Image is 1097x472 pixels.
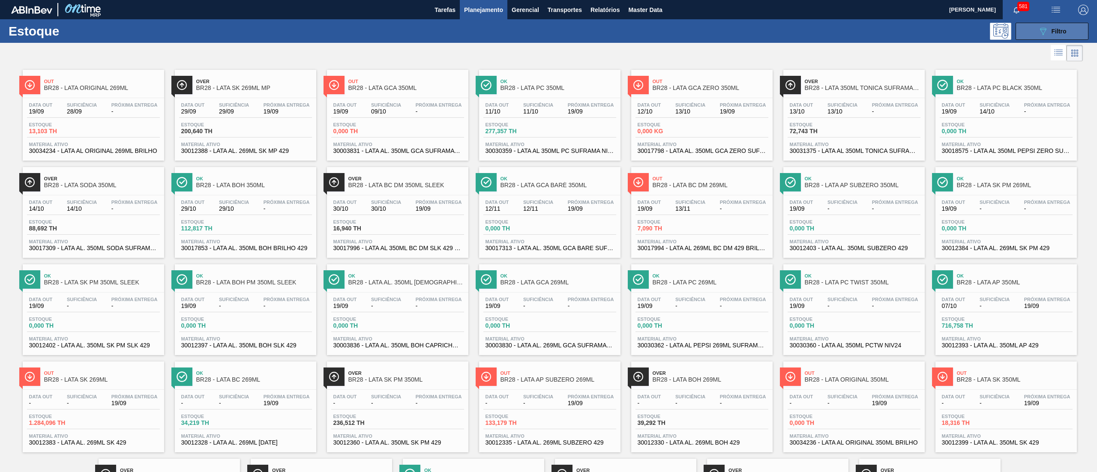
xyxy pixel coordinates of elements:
span: Estoque [486,219,546,224]
span: BR28 - LATA PC 350ML [501,85,616,91]
img: Ícone [937,80,948,90]
span: 0,000 TH [790,323,850,329]
img: Ícone [937,274,948,285]
span: Estoque [333,219,393,224]
span: 19/09 [29,108,53,115]
span: 0,000 TH [333,323,393,329]
span: 0,000 TH [333,128,393,134]
a: ÍconeOverBR28 - LATA 350ML TONICA SUFRAMA NFData out13/10Suficiência13/10Próxima Entrega-Estoque7... [777,63,929,161]
span: 13/10 [675,108,705,115]
span: Suficiência [827,200,857,205]
span: BR28 - LATA PC 269ML [653,279,768,286]
span: Ok [196,273,312,278]
span: Ok [501,273,616,278]
img: Ícone [329,274,339,285]
span: Suficiência [371,102,401,108]
span: 19/09 [568,206,614,212]
span: 0,000 TH [181,323,241,329]
span: 19/09 [333,303,357,309]
span: Suficiência [827,297,857,302]
span: Suficiência [827,102,857,108]
a: ÍconeOkBR28 - LATA PC TWIST 350MLData out19/09Suficiência-Próxima Entrega-Estoque0,000 THMaterial... [777,258,929,355]
span: 13,103 TH [29,128,89,134]
span: Próxima Entrega [111,200,158,205]
img: Logout [1078,5,1088,15]
span: - [1024,206,1070,212]
span: Próxima Entrega [264,102,310,108]
img: Ícone [481,80,492,90]
span: 30017853 - LATA AL. 350ML BOH BRILHO 429 [181,245,310,251]
span: Data out [29,297,53,302]
span: Estoque [29,317,89,322]
span: 19/09 [1024,303,1070,309]
span: 11/10 [523,108,553,115]
span: Material ativo [942,142,1070,147]
span: 14/10 [980,108,1010,115]
span: 19/09 [638,206,661,212]
span: Próxima Entrega [568,297,614,302]
span: Próxima Entrega [720,297,766,302]
span: BR28 - LATA AP 350ML [957,279,1073,286]
span: 30012403 - LATA AL. 350ML SUBZERO 429 [790,245,918,251]
span: Estoque [181,219,241,224]
span: Data out [942,200,965,205]
span: 0,000 TH [486,323,546,329]
a: ÍconeOutBR28 - LATA GCA 350MLData out19/09Suficiência09/10Próxima Entrega-Estoque0,000 THMaterial... [321,63,473,161]
span: - [675,303,705,309]
span: Material ativo [790,336,918,341]
span: Ok [957,79,1073,84]
a: ÍconeOverBR28 - LATA SODA 350MLData out14/10Suficiência14/10Próxima Entrega-Estoque88,692 THMater... [16,161,168,258]
span: Data out [638,200,661,205]
span: Out [653,176,768,181]
span: 19/09 [416,206,462,212]
a: ÍconeOutBR28 - LATA GCA ZERO 350MLData out12/10Suficiência13/10Próxima Entrega19/09Estoque0,000 K... [625,63,777,161]
span: 277,357 TH [486,128,546,134]
span: - [111,206,158,212]
span: 30017313 - LATA AL. 350ML GCA BARE SUFRAMA 429 [486,245,614,251]
span: Material ativo [29,336,158,341]
img: Ícone [633,80,644,90]
span: Estoque [486,122,546,127]
span: Suficiência [523,297,553,302]
span: 13/10 [827,108,857,115]
button: Notificações [1003,4,1030,16]
span: 30003831 - LATA AL. 350ML GCA SUFRAMA NIV22 [333,148,462,154]
button: Filtro [1016,23,1088,40]
span: 19/09 [264,108,310,115]
span: Suficiência [523,102,553,108]
span: 30031375 - LATA AL 350ML TONICA SUFRAMA IN211 [790,148,918,154]
span: Data out [181,297,205,302]
span: 0,000 TH [942,225,1002,232]
img: Ícone [329,177,339,188]
span: 0,000 TH [942,128,1002,134]
span: Suficiência [523,200,553,205]
span: Suficiência [675,102,705,108]
a: ÍconeOkBR28 - LATA PC BLACK 350MLData out19/09Suficiência14/10Próxima Entrega-Estoque0,000 THMate... [929,63,1081,161]
span: Suficiência [219,200,249,205]
span: Out [653,79,768,84]
span: BR28 - LATA GCA BARÉ 350ML [501,182,616,188]
img: TNhmsLtSVTkK8tSr43FrP2fwEKptu5GPRR3wAAAABJRU5ErkJggg== [11,6,52,14]
span: Data out [181,200,205,205]
a: ÍconeOkBR28 - LATA AP 350MLData out07/10Suficiência-Próxima Entrega19/09Estoque716,758 THMaterial... [929,258,1081,355]
a: ÍconeOkBR28 - LATA PC 269MLData out19/09Suficiência-Próxima Entrega-Estoque0,000 THMaterial ativo... [625,258,777,355]
span: Material ativo [333,239,462,244]
a: ÍconeOverBR28 - LATA BC DM 350ML SLEEKData out30/10Suficiência30/10Próxima Entrega19/09Estoque16,... [321,161,473,258]
span: Próxima Entrega [872,297,918,302]
span: Próxima Entrega [264,200,310,205]
span: Suficiência [371,200,401,205]
span: Data out [790,200,813,205]
span: Ok [501,79,616,84]
span: Estoque [942,219,1002,224]
span: Próxima Entrega [111,297,158,302]
span: 19/09 [638,303,661,309]
span: Ok [957,176,1073,181]
span: - [371,303,401,309]
span: Data out [942,297,965,302]
img: Ícone [785,80,796,90]
span: Suficiência [67,297,97,302]
span: Data out [790,297,813,302]
span: 30/10 [371,206,401,212]
span: 19/09 [568,108,614,115]
span: 13/11 [675,206,705,212]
